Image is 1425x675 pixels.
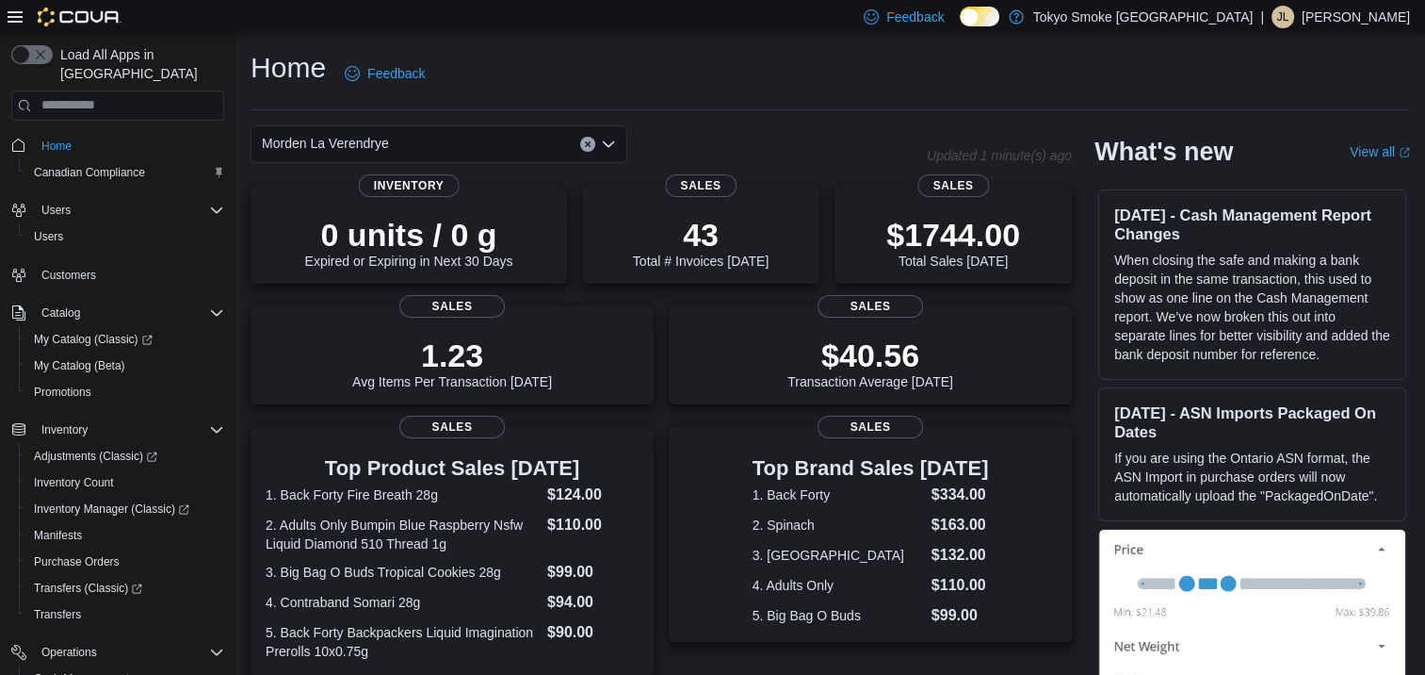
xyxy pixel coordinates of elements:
[1350,144,1410,159] a: View allExternal link
[753,606,924,625] dt: 5. Big Bag O Buds
[34,165,145,180] span: Canadian Compliance
[266,563,540,582] dt: 3. Big Bag O Buds Tropical Cookies 28g
[19,353,232,379] button: My Catalog (Beta)
[547,561,639,584] dd: $99.00
[547,514,639,536] dd: $110.00
[34,229,63,244] span: Users
[1271,6,1294,28] div: Jennifer Lamont
[19,522,232,549] button: Manifests
[886,8,944,26] span: Feedback
[927,148,1072,163] p: Updated 1 minute(s) ago
[4,300,232,326] button: Catalog
[305,216,513,254] p: 0 units / 0 g
[399,295,505,318] span: Sales
[547,484,639,506] dd: $124.00
[41,422,88,437] span: Inventory
[19,549,232,575] button: Purchase Orders
[753,546,924,565] dt: 3. [GEOGRAPHIC_DATA]
[26,577,224,600] span: Transfers (Classic)
[1260,6,1264,28] p: |
[34,641,105,664] button: Operations
[19,223,232,250] button: Users
[34,641,224,664] span: Operations
[26,354,133,377] a: My Catalog (Beta)
[580,137,595,152] button: Clear input
[931,604,989,627] dd: $99.00
[26,551,127,573] a: Purchase Orders
[26,471,121,494] a: Inventory Count
[41,139,72,154] span: Home
[34,581,142,596] span: Transfers (Classic)
[53,45,224,83] span: Load All Apps in [GEOGRAPHIC_DATA]
[266,593,540,612] dt: 4. Contraband Somari 28g
[34,607,81,622] span: Transfers
[34,332,153,347] span: My Catalog (Classic)
[787,337,953,389] div: Transaction Average [DATE]
[26,524,89,547] a: Manifests
[26,603,224,626] span: Transfers
[34,135,79,157] a: Home
[1114,403,1390,441] h3: [DATE] - ASN Imports Packaged On Dates
[34,264,104,287] a: Customers
[26,524,224,547] span: Manifests
[26,225,71,248] a: Users
[34,302,224,324] span: Catalog
[26,471,224,494] span: Inventory Count
[26,445,224,468] span: Adjustments (Classic)
[34,419,95,441] button: Inventory
[26,161,224,184] span: Canadian Compliance
[633,216,769,269] div: Total # Invoices [DATE]
[931,544,989,567] dd: $132.00
[4,261,232,288] button: Customers
[34,263,224,287] span: Customers
[41,305,80,321] span: Catalog
[19,326,232,353] a: My Catalog (Classic)
[960,26,961,27] span: Dark Mode
[1114,449,1390,505] p: If you are using the Ontario ASN format, the ASN Import in purchase orders will now automatically...
[34,302,88,324] button: Catalog
[4,417,232,443] button: Inventory
[931,514,989,536] dd: $163.00
[26,161,153,184] a: Canadian Compliance
[34,449,157,464] span: Adjustments (Classic)
[1302,6,1410,28] p: [PERSON_NAME]
[19,443,232,469] a: Adjustments (Classic)
[34,475,114,490] span: Inventory Count
[367,64,425,83] span: Feedback
[886,216,1020,254] p: $1744.00
[352,337,552,374] p: 1.23
[1399,147,1410,158] svg: External link
[266,457,639,480] h3: Top Product Sales [DATE]
[19,379,232,405] button: Promotions
[262,132,389,155] span: Morden La Verendrye
[886,216,1020,269] div: Total Sales [DATE]
[26,577,150,600] a: Transfers (Classic)
[38,8,121,26] img: Cova
[34,358,125,373] span: My Catalog (Beta)
[34,419,224,441] span: Inventory
[26,445,165,468] a: Adjustments (Classic)
[931,574,989,597] dd: $110.00
[41,645,97,660] span: Operations
[26,381,224,403] span: Promotions
[41,268,96,283] span: Customers
[547,621,639,644] dd: $90.00
[753,516,924,535] dt: 2. Spinach
[26,551,224,573] span: Purchase Orders
[26,498,224,520] span: Inventory Manager (Classic)
[337,55,432,92] a: Feedback
[359,174,460,197] span: Inventory
[753,486,924,504] dt: 1. Back Forty
[26,498,197,520] a: Inventory Manager (Classic)
[352,337,552,389] div: Avg Items Per Transaction [DATE]
[547,591,639,614] dd: $94.00
[1033,6,1254,28] p: Tokyo Smoke [GEOGRAPHIC_DATA]
[41,203,71,218] span: Users
[818,416,923,438] span: Sales
[753,576,924,595] dt: 4. Adults Only
[787,337,953,374] p: $40.56
[26,603,89,626] a: Transfers
[266,516,540,553] dt: 2. Adults Only Bumpin Blue Raspberry Nsfw Liquid Diamond 510 Thread 1g
[34,199,78,222] button: Users
[266,623,540,661] dt: 5. Back Forty Backpackers Liquid Imagination Prerolls 10x0.75g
